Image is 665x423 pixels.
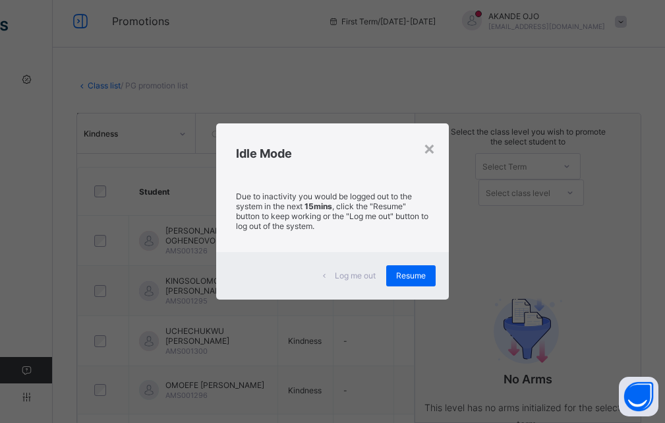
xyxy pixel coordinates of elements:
h2: Idle Mode [236,146,429,160]
p: Due to inactivity you would be logged out to the system in the next , click the "Resume" button t... [236,191,429,231]
span: Log me out [335,271,376,280]
span: Resume [396,271,426,280]
button: Open asap [619,377,658,416]
strong: 15mins [304,201,332,211]
div: × [423,137,436,159]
